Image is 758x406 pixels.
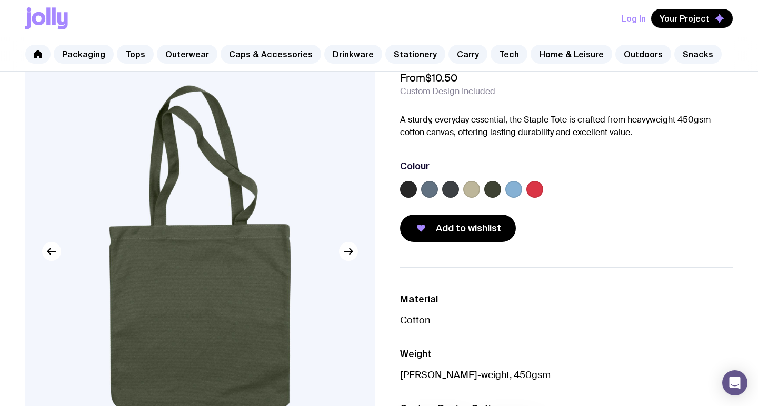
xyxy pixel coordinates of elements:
[157,45,217,64] a: Outerwear
[491,45,527,64] a: Tech
[660,13,710,24] span: Your Project
[722,370,747,395] div: Open Intercom Messenger
[615,45,671,64] a: Outdoors
[674,45,722,64] a: Snacks
[400,160,430,172] h3: Colour
[400,114,733,139] p: A sturdy, everyday essential, the Staple Tote is crafted from heavyweight 450gsm cotton canvas, o...
[400,293,733,306] h3: Material
[400,86,495,97] span: Custom Design Included
[324,45,382,64] a: Drinkware
[436,222,501,235] span: Add to wishlist
[448,45,487,64] a: Carry
[531,45,612,64] a: Home & Leisure
[221,45,321,64] a: Caps & Accessories
[400,314,733,327] p: Cotton
[622,9,646,28] button: Log In
[400,215,516,242] button: Add to wishlist
[54,45,114,64] a: Packaging
[400,72,457,84] span: From
[117,45,154,64] a: Tops
[400,369,733,381] p: [PERSON_NAME]-weight, 450gsm
[385,45,445,64] a: Stationery
[425,71,457,85] span: $10.50
[651,9,733,28] button: Your Project
[400,348,733,360] h3: Weight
